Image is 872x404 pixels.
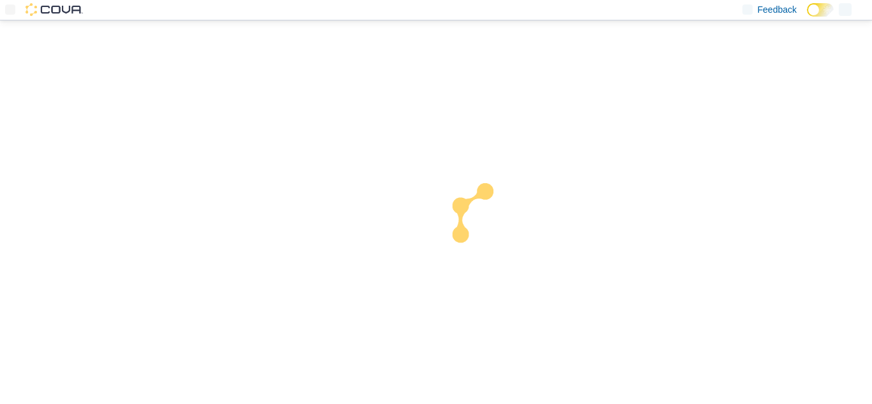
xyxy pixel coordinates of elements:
[807,3,834,17] input: Dark Mode
[436,174,532,269] img: cova-loader
[26,3,83,16] img: Cova
[758,3,797,16] span: Feedback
